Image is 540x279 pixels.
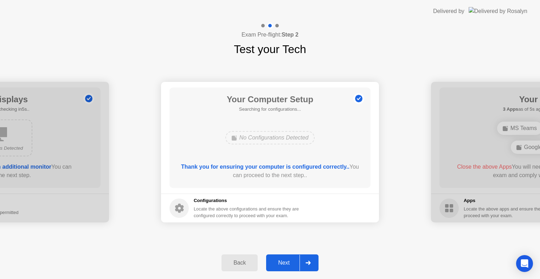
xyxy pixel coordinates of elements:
h4: Exam Pre-flight: [242,31,298,39]
b: Thank you for ensuring your computer is configured correctly.. [181,164,349,170]
h1: Your Computer Setup [227,93,313,106]
div: You can proceed to the next step.. [180,163,361,180]
h5: Searching for configurations... [227,106,313,113]
div: Open Intercom Messenger [516,255,533,272]
button: Back [221,254,258,271]
div: Locate the above configurations and ensure they are configured correctly to proceed with your exam. [194,206,300,219]
b: Step 2 [282,32,298,38]
img: Delivered by Rosalyn [469,7,527,15]
div: Next [268,260,300,266]
div: Delivered by [433,7,464,15]
div: No Configurations Detected [225,131,315,144]
h1: Test your Tech [234,41,306,58]
div: Back [224,260,256,266]
h5: Configurations [194,197,300,204]
button: Next [266,254,319,271]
